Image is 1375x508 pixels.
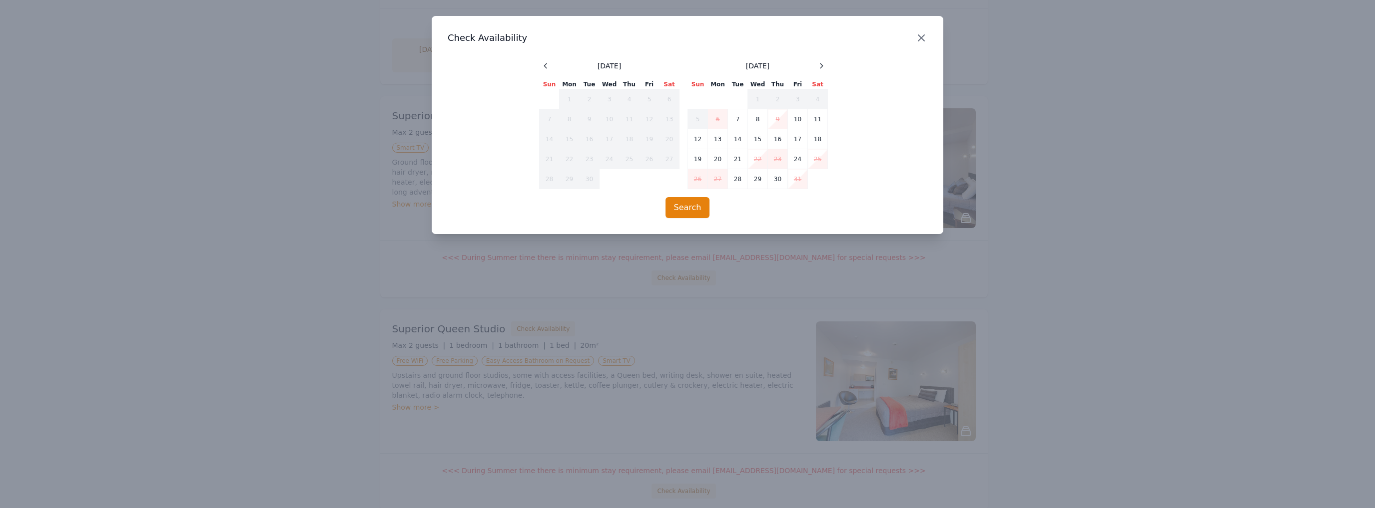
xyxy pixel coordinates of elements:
td: 14 [540,129,560,149]
td: 4 [620,89,640,109]
td: 27 [708,169,728,189]
td: 23 [580,149,600,169]
td: 21 [728,149,748,169]
td: 11 [620,109,640,129]
td: 25 [808,149,828,169]
td: 9 [768,109,788,129]
td: 6 [660,89,680,109]
td: 4 [808,89,828,109]
td: 20 [660,129,680,149]
span: [DATE] [598,61,621,71]
th: Thu [620,80,640,89]
td: 2 [580,89,600,109]
th: Fri [788,80,808,89]
td: 13 [660,109,680,129]
td: 3 [600,89,620,109]
td: 24 [788,149,808,169]
th: Sat [660,80,680,89]
td: 12 [640,109,660,129]
td: 16 [768,129,788,149]
td: 24 [600,149,620,169]
td: 29 [748,169,768,189]
td: 8 [560,109,580,129]
td: 19 [688,149,708,169]
th: Mon [560,80,580,89]
td: 9 [580,109,600,129]
td: 17 [600,129,620,149]
td: 26 [640,149,660,169]
td: 7 [728,109,748,129]
td: 20 [708,149,728,169]
td: 11 [808,109,828,129]
td: 27 [660,149,680,169]
td: 25 [620,149,640,169]
td: 22 [748,149,768,169]
th: Tue [580,80,600,89]
td: 26 [688,169,708,189]
td: 5 [640,89,660,109]
td: 18 [808,129,828,149]
td: 10 [788,109,808,129]
td: 14 [728,129,748,149]
td: 6 [708,109,728,129]
td: 7 [540,109,560,129]
td: 2 [768,89,788,109]
td: 21 [540,149,560,169]
td: 28 [728,169,748,189]
td: 19 [640,129,660,149]
td: 10 [600,109,620,129]
td: 17 [788,129,808,149]
th: Wed [600,80,620,89]
th: Sun [540,80,560,89]
td: 15 [560,129,580,149]
td: 16 [580,129,600,149]
button: Search [666,197,710,218]
td: 29 [560,169,580,189]
td: 1 [748,89,768,109]
td: 5 [688,109,708,129]
td: 23 [768,149,788,169]
td: 13 [708,129,728,149]
td: 8 [748,109,768,129]
td: 22 [560,149,580,169]
th: Thu [768,80,788,89]
td: 18 [620,129,640,149]
td: 3 [788,89,808,109]
td: 15 [748,129,768,149]
td: 30 [580,169,600,189]
span: [DATE] [746,61,769,71]
th: Mon [708,80,728,89]
td: 31 [788,169,808,189]
td: 12 [688,129,708,149]
td: 1 [560,89,580,109]
th: Fri [640,80,660,89]
td: 30 [768,169,788,189]
th: Wed [748,80,768,89]
th: Tue [728,80,748,89]
td: 28 [540,169,560,189]
th: Sun [688,80,708,89]
th: Sat [808,80,828,89]
h3: Check Availability [448,32,927,44]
